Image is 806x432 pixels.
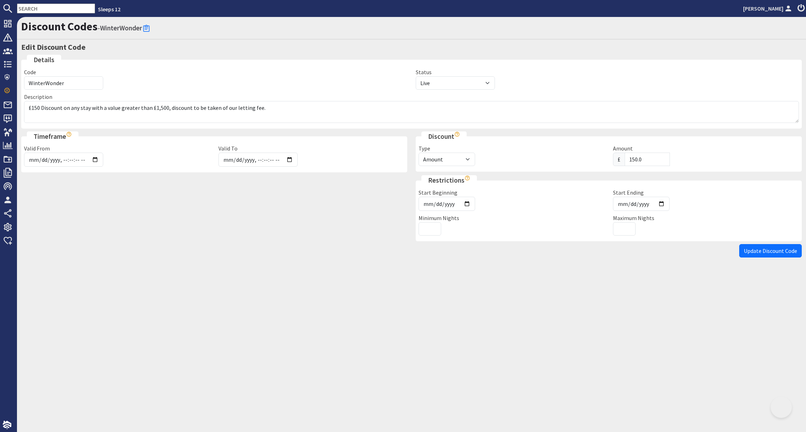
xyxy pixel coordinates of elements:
[21,19,98,34] a: Discount Codes
[419,214,459,221] label: Minimum Nights
[613,189,644,196] label: Start Ending
[98,6,121,13] a: Sleeps 12
[419,189,457,196] label: Start Beginning
[465,175,470,181] i: Show hints
[744,247,797,254] span: Update Discount Code
[421,131,467,142] legend: Discount
[416,69,432,76] label: Status
[24,93,52,100] label: Description
[27,131,78,142] legend: Timeframe
[21,42,802,52] h3: Edit Discount Code
[421,175,477,185] legend: Restrictions
[27,55,61,65] legend: Details
[218,145,238,152] label: Valid To
[613,153,625,166] span: £
[24,69,36,76] label: Code
[613,214,654,221] label: Maximum Nights
[3,421,11,429] img: staytech_i_w-64f4e8e9ee0a9c174fd5317b4b171b261742d2d393467e5bdba4413f4f884c10.svg
[419,145,430,152] label: Type
[98,24,151,32] small: -
[743,4,793,13] a: [PERSON_NAME]
[771,397,792,418] iframe: Toggle Customer Support
[100,24,142,32] a: WinterWonder
[454,131,460,137] i: Show hints
[24,101,799,123] textarea: £150 Discount on any stay with a value greater than £1,500, discount to be taken of our letting fee.
[739,244,802,258] button: Update Discount Code
[24,145,50,152] label: Valid From
[66,131,72,137] i: Show hints
[17,4,95,13] input: SEARCH
[613,145,633,152] label: Amount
